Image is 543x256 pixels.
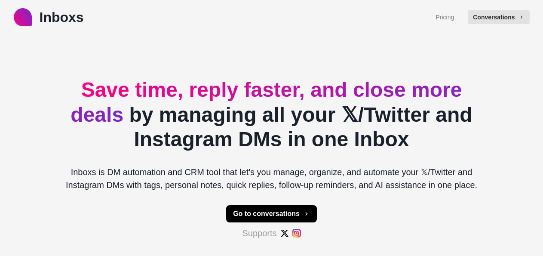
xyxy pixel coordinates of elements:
button: Conversations [468,10,529,24]
a: logoInboxs [14,7,84,28]
img: # [292,229,301,237]
p: Inboxs is DM automation and CRM tool that let's you manage, organize, and automate your 𝕏/Twitter... [58,166,485,191]
img: # [280,229,289,237]
p: Supports [242,227,276,240]
button: Go to conversations [226,205,317,222]
a: Pricing [436,13,454,22]
img: logo [14,8,32,26]
span: Save time, reply faster, and close more deals [71,78,462,126]
h2: by managing all your 𝕏/Twitter and Instagram DMs in one Inbox [58,77,485,152]
p: Inboxs [40,7,84,28]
